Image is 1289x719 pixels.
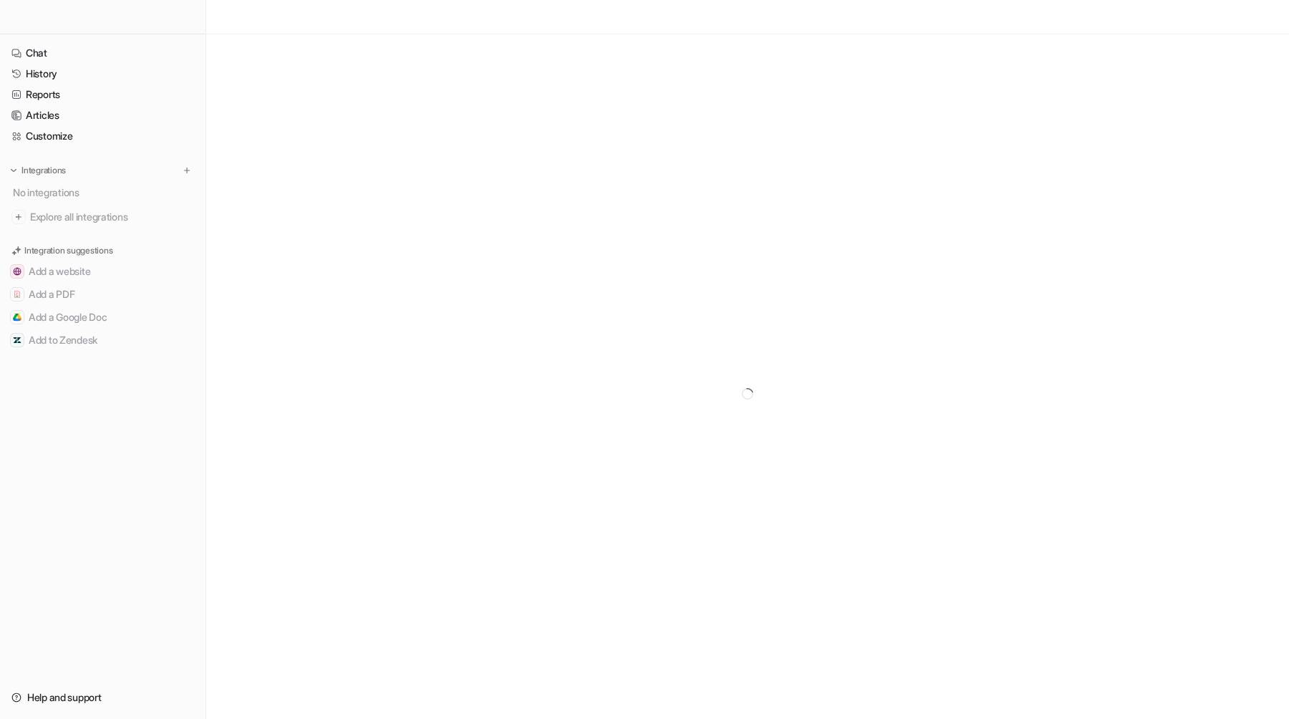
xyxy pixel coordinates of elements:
[6,163,70,178] button: Integrations
[13,290,21,299] img: Add a PDF
[9,180,200,204] div: No integrations
[6,306,200,329] button: Add a Google DocAdd a Google Doc
[6,43,200,63] a: Chat
[13,336,21,344] img: Add to Zendesk
[6,207,200,227] a: Explore all integrations
[182,165,192,175] img: menu_add.svg
[13,267,21,276] img: Add a website
[9,165,19,175] img: expand menu
[6,687,200,708] a: Help and support
[6,105,200,125] a: Articles
[21,165,66,176] p: Integrations
[6,126,200,146] a: Customize
[11,210,26,224] img: explore all integrations
[6,64,200,84] a: History
[30,206,194,228] span: Explore all integrations
[6,85,200,105] a: Reports
[13,313,21,322] img: Add a Google Doc
[24,244,112,257] p: Integration suggestions
[6,283,200,306] button: Add a PDFAdd a PDF
[6,260,200,283] button: Add a websiteAdd a website
[6,329,200,352] button: Add to ZendeskAdd to Zendesk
